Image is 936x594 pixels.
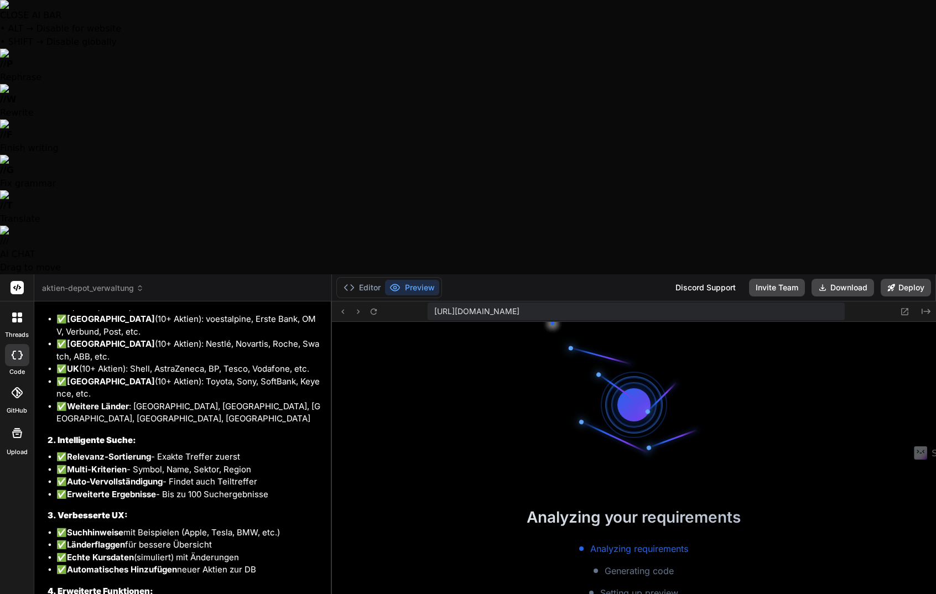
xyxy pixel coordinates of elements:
label: code [9,367,25,377]
li: ✅ (10+ Aktien): Nestlé, Novartis, Roche, Swatch, ABB, etc. [56,338,321,363]
strong: [GEOGRAPHIC_DATA] [67,338,155,349]
h2: Analyzing your requirements [332,506,936,529]
li: ✅ : [GEOGRAPHIC_DATA], [GEOGRAPHIC_DATA], [GEOGRAPHIC_DATA], [GEOGRAPHIC_DATA], [GEOGRAPHIC_DATA] [56,400,321,425]
span: [URL][DOMAIN_NAME] [434,306,519,317]
strong: Suchhinweise [67,527,123,538]
strong: Echte Kursdaten [67,552,134,562]
button: Invite Team [749,279,805,296]
li: ✅ - Symbol, Name, Sektor, Region [56,463,321,476]
li: ✅ neuer Aktien zur DB [56,564,321,576]
label: Upload [7,447,28,457]
strong: Weitere Länder [67,401,129,411]
li: ✅ - Findet auch Teiltreffer [56,476,321,488]
strong: Relevanz-Sortierung [67,451,151,462]
span: Analyzing requirements [590,542,688,555]
button: Editor [339,280,385,295]
li: ✅ (10+ Aktien): Shell, AstraZeneca, BP, Tesco, Vodafone, etc. [56,363,321,376]
label: GitHub [7,406,27,415]
li: ✅ für bessere Übersicht [56,539,321,551]
button: Download [812,279,874,296]
strong: [GEOGRAPHIC_DATA] [67,376,155,387]
li: ✅ mit Beispielen (Apple, Tesla, BMW, etc.) [56,527,321,539]
strong: Erweiterte Ergebnisse [67,489,156,499]
li: ✅ (simuliert) mit Änderungen [56,551,321,564]
strong: [GEOGRAPHIC_DATA] [67,314,155,324]
strong: Automatisches Hinzufügen [67,564,177,575]
strong: Multi-Kriterien [67,464,127,475]
strong: Auto-Vervollständigung [67,476,163,487]
strong: Länderflaggen [67,539,125,550]
span: Generating code [605,564,674,577]
li: ✅ - Bis zu 100 Suchergebnisse [56,488,321,501]
strong: 2. Intelligente Suche: [48,435,136,445]
button: Deploy [881,279,931,296]
button: Preview [385,280,439,295]
span: aktien-depot_verwaltung [42,283,144,294]
label: threads [5,330,29,340]
li: ✅ (10+ Aktien): Toyota, Sony, SoftBank, Keyence, etc. [56,376,321,400]
div: Discord Support [669,279,742,296]
li: ✅ (10+ Aktien): voestalpine, Erste Bank, OMV, Verbund, Post, etc. [56,313,321,338]
li: ✅ - Exakte Treffer zuerst [56,451,321,463]
strong: 3. Verbesserte UX: [48,510,128,520]
strong: UK [67,363,79,374]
